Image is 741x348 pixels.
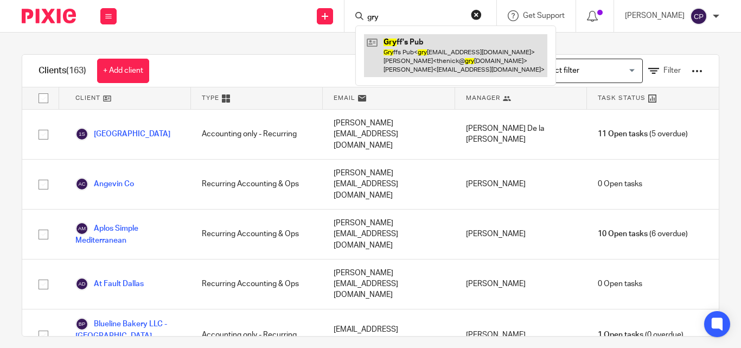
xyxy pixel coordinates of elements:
span: Client [75,93,100,103]
img: svg%3E [690,8,707,25]
div: Search for option [534,59,643,83]
div: [PERSON_NAME] [455,210,587,259]
div: [PERSON_NAME] De la [PERSON_NAME] [455,110,587,159]
span: Task Status [598,93,646,103]
div: [PERSON_NAME][EMAIL_ADDRESS][DOMAIN_NAME] [323,260,455,309]
span: 11 Open tasks [598,129,648,140]
div: Accounting only - Recurring [191,110,323,159]
input: Search [366,13,464,23]
span: 0 Open tasks [598,179,642,189]
span: 1 Open tasks [598,330,643,340]
img: svg%3E [75,178,88,191]
a: [GEOGRAPHIC_DATA] [75,128,170,141]
div: [PERSON_NAME][EMAIL_ADDRESS][DOMAIN_NAME] [323,160,455,209]
span: Get Support [523,12,565,20]
img: svg%3E [75,318,88,331]
div: View: [495,55,702,87]
p: [PERSON_NAME] [625,10,685,21]
span: (6 overdue) [598,229,688,239]
div: [PERSON_NAME] [455,260,587,309]
span: Manager [466,93,500,103]
a: At Fault Dallas [75,277,144,290]
input: Select all [33,88,54,109]
div: Recurring Accounting & Ops [191,210,323,259]
button: Clear [471,9,482,20]
h1: Clients [39,65,86,77]
span: Type [202,93,219,103]
div: Recurring Accounting & Ops [191,160,323,209]
div: [PERSON_NAME] [455,160,587,209]
a: + Add client [97,59,149,83]
div: [PERSON_NAME][EMAIL_ADDRESS][DOMAIN_NAME] [323,110,455,159]
img: svg%3E [75,277,88,290]
div: Recurring Accounting & Ops [191,260,323,309]
a: Aplos Simple Mediterranean [75,222,180,246]
span: 10 Open tasks [598,229,648,239]
img: svg%3E [75,128,88,141]
img: Pixie [22,9,76,23]
span: (163) [66,66,86,75]
span: Filter [663,67,681,74]
input: Search for option [536,61,636,80]
span: Email [334,93,355,103]
span: (0 overdue) [598,330,683,340]
span: (5 overdue) [598,129,688,140]
a: Angevin Co [75,178,134,191]
img: svg%3E [75,222,88,235]
span: 0 Open tasks [598,279,642,289]
div: [PERSON_NAME][EMAIL_ADDRESS][DOMAIN_NAME] [323,210,455,259]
